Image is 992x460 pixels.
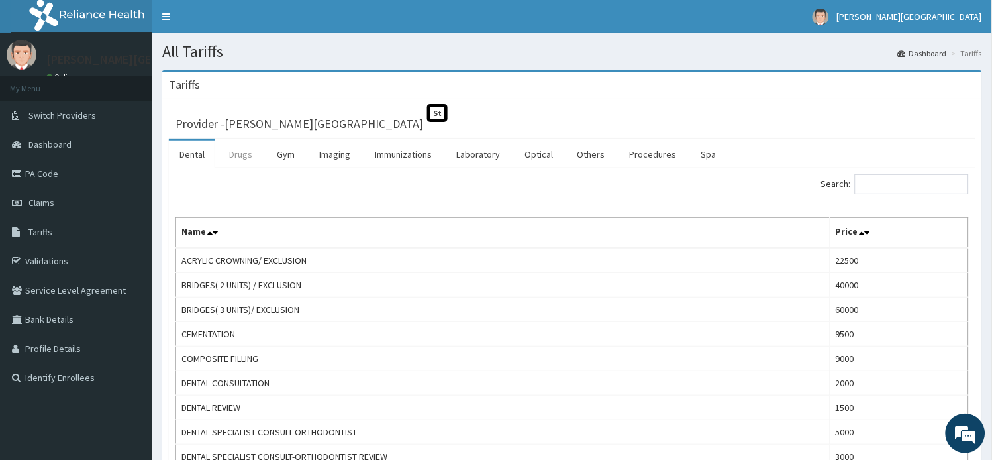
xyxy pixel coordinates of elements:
td: BRIDGES( 2 UNITS) / EXCLUSION [176,273,830,298]
td: BRIDGES( 3 UNITS)/ EXCLUSION [176,298,830,322]
a: Optical [514,141,564,168]
td: 60000 [830,298,968,322]
td: 40000 [830,273,968,298]
span: Switch Providers [28,109,96,121]
p: [PERSON_NAME][GEOGRAPHIC_DATA] [46,54,242,66]
a: Procedures [619,141,687,168]
td: 9000 [830,347,968,371]
td: DENTAL SPECIALIST CONSULT-ORTHODONTIST [176,420,830,445]
span: Dashboard [28,139,72,150]
span: Tariffs [28,226,52,238]
th: Name [176,218,830,249]
a: Others [567,141,616,168]
input: Search: [855,174,969,194]
label: Search: [821,174,969,194]
span: [PERSON_NAME][GEOGRAPHIC_DATA] [837,11,982,23]
td: ACRYLIC CROWNING/ EXCLUSION [176,248,830,273]
td: COMPOSITE FILLING [176,347,830,371]
img: User Image [813,9,829,25]
a: Drugs [219,141,263,168]
td: 22500 [830,248,968,273]
td: DENTAL CONSULTATION [176,371,830,396]
a: Laboratory [446,141,511,168]
a: Online [46,72,78,82]
td: 2000 [830,371,968,396]
a: Dashboard [898,48,947,59]
h3: Provider - [PERSON_NAME][GEOGRAPHIC_DATA] [175,118,423,130]
td: CEMENTATION [176,322,830,347]
h3: Tariffs [169,79,200,91]
a: Gym [266,141,305,168]
a: Immunizations [364,141,442,168]
li: Tariffs [948,48,982,59]
td: DENTAL REVIEW [176,396,830,420]
img: User Image [7,40,36,70]
h1: All Tariffs [162,43,982,60]
td: 5000 [830,420,968,445]
th: Price [830,218,968,249]
span: Claims [28,197,54,209]
span: St [427,104,448,122]
a: Spa [691,141,727,168]
td: 9500 [830,322,968,347]
a: Imaging [309,141,361,168]
td: 1500 [830,396,968,420]
a: Dental [169,141,215,168]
